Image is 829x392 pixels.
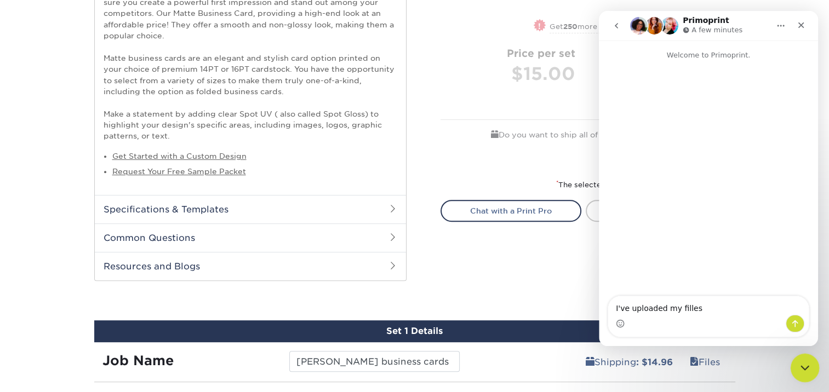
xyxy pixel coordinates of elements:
h2: Resources and Blogs [95,252,406,280]
iframe: Intercom live chat [791,354,820,383]
small: The selected quantity will be [556,181,727,189]
b: : $14.96 [636,357,673,367]
a: Files [683,351,727,373]
span: files [690,357,699,367]
input: Enter a job name [289,351,460,372]
a: Shipping: $14.96 [579,351,680,373]
iframe: Intercom live chat [599,11,818,346]
h2: Specifications & Templates [95,195,406,223]
a: Start Over [586,200,727,222]
a: Chat with a Print Pro [441,200,581,222]
a: Request Your Free Sample Packet [112,167,246,176]
strong: Job Name [102,353,174,368]
span: shipping [586,357,594,367]
a: Get Started with a Custom Design [112,152,247,160]
h2: Common Questions [95,223,406,252]
iframe: Google Customer Reviews [3,359,93,388]
div: Set 1 Details [94,320,735,342]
